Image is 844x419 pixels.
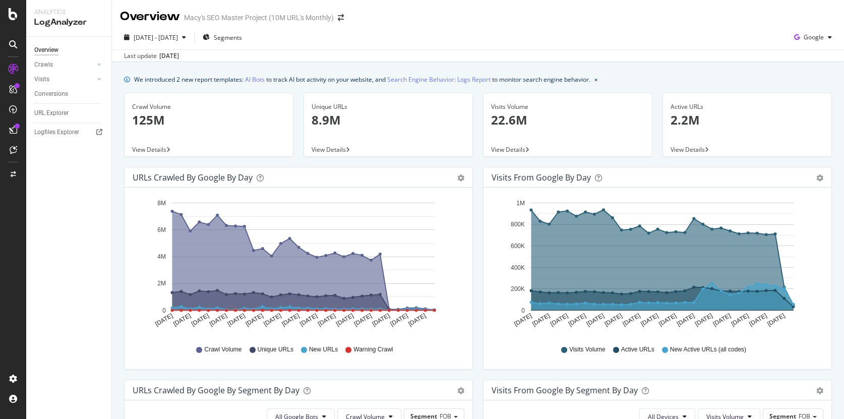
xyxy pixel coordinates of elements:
[132,145,166,154] span: View Details
[154,312,174,328] text: [DATE]
[567,312,587,328] text: [DATE]
[407,312,427,328] text: [DATE]
[317,312,337,328] text: [DATE]
[804,33,824,41] span: Google
[511,264,525,271] text: 400K
[134,33,178,42] span: [DATE] - [DATE]
[730,312,750,328] text: [DATE]
[604,312,624,328] text: [DATE]
[670,345,746,354] span: New Active URLs (all codes)
[387,74,491,85] a: Search Engine Behavior: Logs Report
[766,312,786,328] text: [DATE]
[184,13,334,23] div: Macy's SEO Master Project (10M URL's Monthly)
[245,74,265,85] a: AI Bots
[585,312,606,328] text: [DATE]
[492,172,591,183] div: Visits from Google by day
[511,221,525,228] text: 800K
[134,74,590,85] div: We introduced 2 new report templates: to track AI bot activity on your website, and to monitor se...
[226,312,247,328] text: [DATE]
[34,127,79,138] div: Logfiles Explorer
[676,312,696,328] text: [DATE]
[34,108,104,118] a: URL Explorer
[199,29,246,45] button: Segments
[309,345,338,354] span: New URLs
[34,127,104,138] a: Logfiles Explorer
[457,174,464,182] div: gear
[671,102,824,111] div: Active URLs
[208,312,228,328] text: [DATE]
[592,72,600,87] button: close banner
[491,102,644,111] div: Visits Volume
[157,253,166,260] text: 4M
[312,102,465,111] div: Unique URLs
[190,312,210,328] text: [DATE]
[549,312,569,328] text: [DATE]
[492,385,638,395] div: Visits from Google By Segment By Day
[34,74,94,85] a: Visits
[157,200,166,207] text: 8M
[34,8,103,17] div: Analytics
[511,285,525,292] text: 200K
[172,312,192,328] text: [DATE]
[34,74,49,85] div: Visits
[621,345,654,354] span: Active URLs
[622,312,642,328] text: [DATE]
[671,145,705,154] span: View Details
[34,89,68,99] div: Conversions
[280,312,300,328] text: [DATE]
[513,312,533,328] text: [DATE]
[353,312,373,328] text: [DATE]
[516,200,525,207] text: 1M
[132,111,285,129] p: 125M
[816,174,823,182] div: gear
[511,243,525,250] text: 600K
[34,45,58,55] div: Overview
[694,312,714,328] text: [DATE]
[34,59,53,70] div: Crawls
[353,345,393,354] span: Warning Crawl
[312,111,465,129] p: 8.9M
[159,51,179,61] div: [DATE]
[748,312,768,328] text: [DATE]
[312,145,346,154] span: View Details
[492,196,820,336] svg: A chart.
[335,312,355,328] text: [DATE]
[371,312,391,328] text: [DATE]
[810,385,834,409] iframe: Intercom live chat
[34,59,94,70] a: Crawls
[124,51,179,61] div: Last update
[521,307,525,314] text: 0
[389,312,409,328] text: [DATE]
[214,33,242,42] span: Segments
[258,345,293,354] span: Unique URLs
[491,111,644,129] p: 22.6M
[133,172,253,183] div: URLs Crawled by Google by day
[657,312,678,328] text: [DATE]
[531,312,551,328] text: [DATE]
[133,385,299,395] div: URLs Crawled by Google By Segment By Day
[790,29,836,45] button: Google
[204,345,242,354] span: Crawl Volume
[157,226,166,233] text: 6M
[34,108,69,118] div: URL Explorer
[34,17,103,28] div: LogAnalyzer
[712,312,732,328] text: [DATE]
[133,196,461,336] svg: A chart.
[34,45,104,55] a: Overview
[34,89,104,99] a: Conversions
[120,29,190,45] button: [DATE] - [DATE]
[491,145,525,154] span: View Details
[298,312,319,328] text: [DATE]
[338,14,344,21] div: arrow-right-arrow-left
[124,74,832,85] div: info banner
[457,387,464,394] div: gear
[157,280,166,287] text: 2M
[671,111,824,129] p: 2.2M
[639,312,659,328] text: [DATE]
[120,8,180,25] div: Overview
[263,312,283,328] text: [DATE]
[162,307,166,314] text: 0
[569,345,606,354] span: Visits Volume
